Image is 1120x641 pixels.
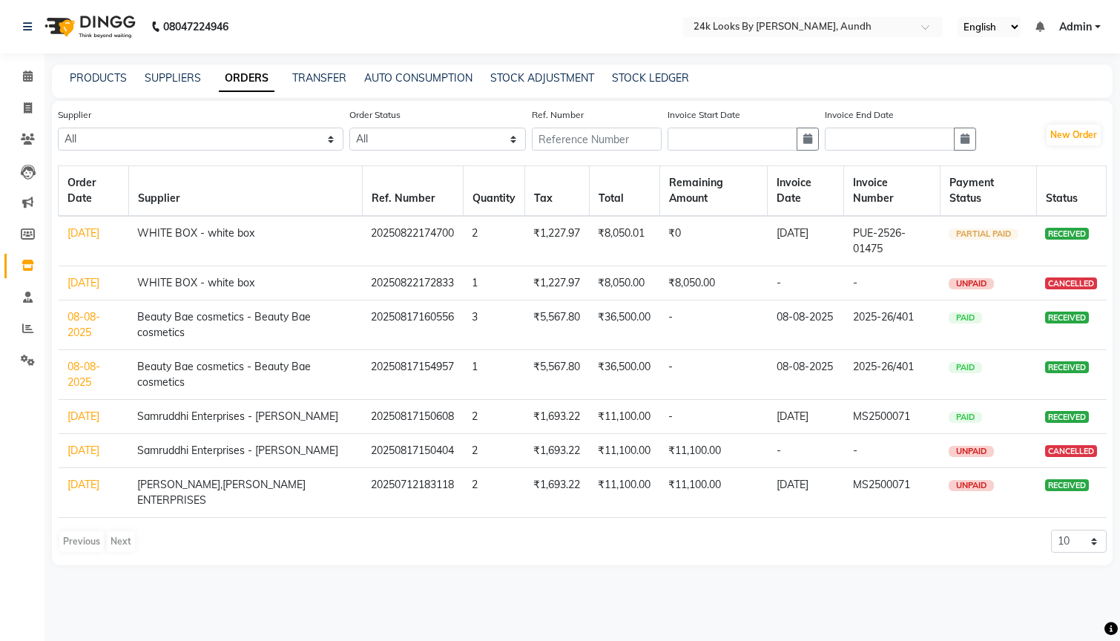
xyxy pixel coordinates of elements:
[128,216,362,266] td: WHITE BOX - white box
[853,276,857,289] span: -
[768,216,844,266] td: [DATE]
[589,216,659,266] td: ₹8,050.01
[768,300,844,350] td: 08-08-2025
[659,350,767,400] td: -
[524,434,589,468] td: ₹1,693.22
[67,276,99,289] a: [DATE]
[853,310,914,323] span: 2025-26/401
[1045,445,1097,457] span: CANCELLED
[128,266,362,300] td: WHITE BOX - white box
[1059,19,1092,35] span: Admin
[67,444,99,457] a: [DATE]
[1036,166,1106,217] th: Status
[362,350,463,400] td: 20250817154957
[67,226,99,240] a: [DATE]
[1045,361,1089,373] span: RECEIVED
[163,6,228,47] b: 08047224946
[589,400,659,434] td: ₹11,100.00
[128,300,362,350] td: Beauty Bae cosmetics - Beauty Bae cosmetics
[128,166,362,217] th: Supplier
[825,108,894,122] label: Invoice End Date
[463,400,524,434] td: 2
[668,108,740,122] label: Invoice Start Date
[145,71,201,85] a: SUPPLIERS
[67,310,100,339] a: 08-08-2025
[1045,312,1089,323] span: RECEIVED
[524,468,589,518] td: ₹1,693.22
[1045,277,1097,289] span: CANCELLED
[659,166,767,217] th: Remaining Amount
[463,468,524,518] td: 2
[1047,125,1101,145] button: New Order
[844,166,941,217] th: Invoice Number
[524,166,589,217] th: Tax
[128,400,362,434] td: Samruddhi Enterprises - [PERSON_NAME]
[362,434,463,468] td: 20250817150404
[659,216,767,266] td: ₹0
[768,266,844,300] td: -
[659,266,767,300] td: ₹8,050.00
[589,166,659,217] th: Total
[490,71,594,85] a: STOCK ADJUSTMENT
[362,266,463,300] td: 20250822172833
[853,410,910,423] span: MS2500071
[949,412,982,423] span: PAID
[589,434,659,468] td: ₹11,100.00
[659,434,767,468] td: ₹11,100.00
[362,216,463,266] td: 20250822174700
[949,229,1018,240] span: PARTIAL PAID
[949,480,994,491] span: UNPAID
[532,108,584,122] label: Ref. Number
[949,278,994,289] span: UNPAID
[949,312,982,323] span: PAID
[362,300,463,350] td: 20250817160556
[362,468,463,518] td: 20250712183118
[292,71,346,85] a: TRANSFER
[1045,479,1089,491] span: RECEIVED
[940,166,1036,217] th: Payment Status
[524,400,589,434] td: ₹1,693.22
[67,360,100,389] a: 08-08-2025
[362,400,463,434] td: 20250817150608
[768,400,844,434] td: [DATE]
[853,360,914,373] span: 2025-26/401
[589,300,659,350] td: ₹36,500.00
[67,478,99,491] a: [DATE]
[463,350,524,400] td: 1
[524,266,589,300] td: ₹1,227.97
[659,400,767,434] td: -
[463,266,524,300] td: 1
[463,166,524,217] th: Quantity
[463,434,524,468] td: 2
[1045,411,1089,423] span: RECEIVED
[768,350,844,400] td: 08-08-2025
[949,362,982,373] span: PAID
[524,300,589,350] td: ₹5,567.80
[659,468,767,518] td: ₹11,100.00
[589,468,659,518] td: ₹11,100.00
[38,6,139,47] img: logo
[463,300,524,350] td: 3
[768,166,844,217] th: Invoice Date
[589,350,659,400] td: ₹36,500.00
[768,434,844,468] td: -
[349,108,401,122] label: Order Status
[58,108,91,122] label: Supplier
[1045,228,1089,240] span: RECEIVED
[949,446,994,457] span: UNPAID
[768,468,844,518] td: [DATE]
[362,166,463,217] th: Ref. Number
[612,71,689,85] a: STOCK LEDGER
[853,226,906,255] span: PUE-2526-01475
[589,266,659,300] td: ₹8,050.00
[128,434,362,468] td: Samruddhi Enterprises - [PERSON_NAME]
[128,350,362,400] td: Beauty Bae cosmetics - Beauty Bae cosmetics
[524,350,589,400] td: ₹5,567.80
[59,166,129,217] th: Order Date
[219,65,274,92] a: ORDERS
[853,478,910,491] span: MS2500071
[532,128,662,151] input: Reference Number
[364,71,472,85] a: AUTO CONSUMPTION
[67,410,99,423] a: [DATE]
[70,71,127,85] a: PRODUCTS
